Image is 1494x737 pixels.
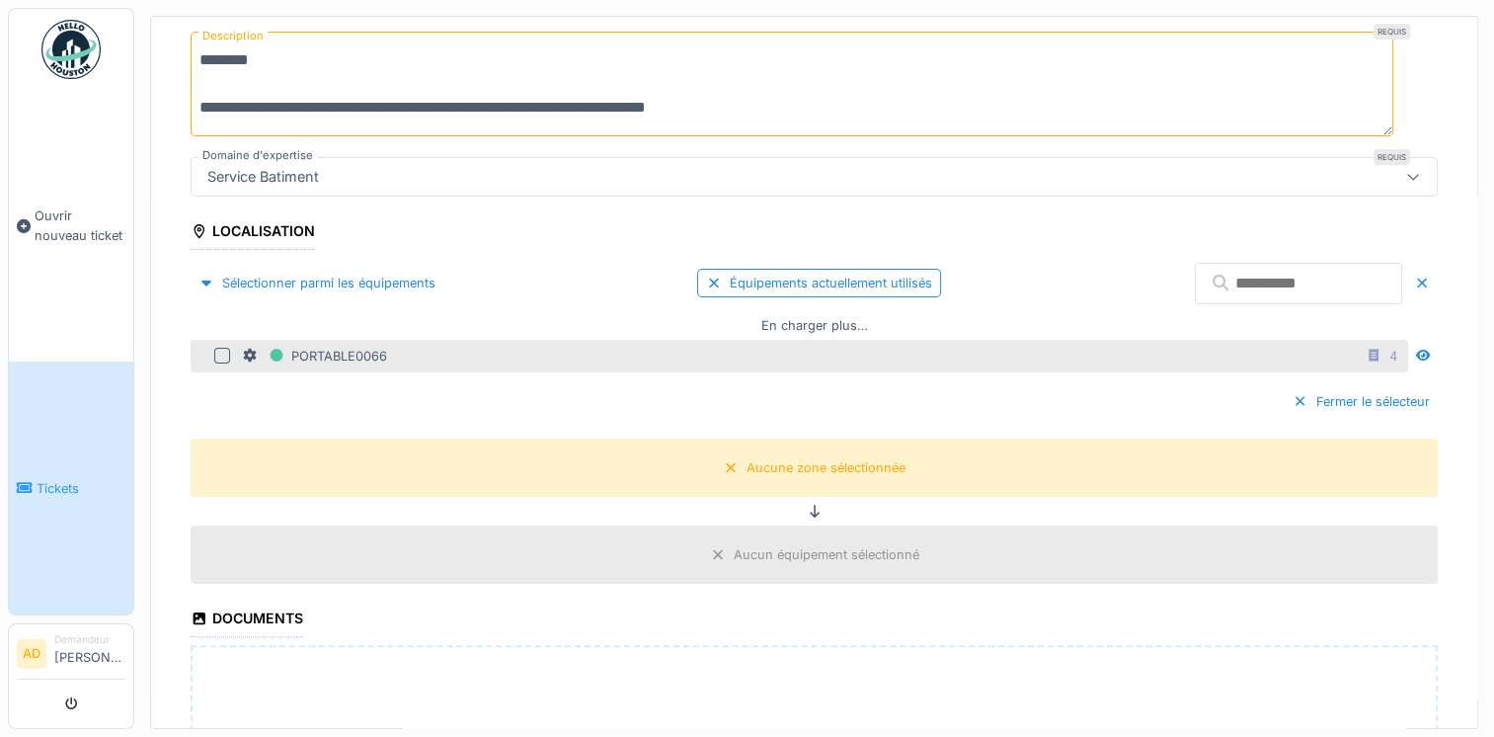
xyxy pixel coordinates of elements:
[697,269,941,297] div: Équipements actuellement utilisés
[191,216,315,250] div: Localisation
[242,344,387,368] div: PORTABLE0066
[1389,347,1397,366] div: 4
[9,90,133,362] a: Ouvrir nouveau ticket
[37,479,125,498] span: Tickets
[753,312,876,339] div: En charger plus…
[191,270,443,296] div: Sélectionner parmi les équipements
[191,604,303,637] div: Documents
[198,24,268,48] label: Description
[9,362,133,614] a: Tickets
[1374,149,1410,165] div: Requis
[17,639,46,669] li: AD
[198,147,317,164] label: Domaine d'expertise
[199,166,327,188] div: Service Batiment
[41,20,101,79] img: Badge_color-CXgf-gQk.svg
[17,632,125,680] a: AD Demandeur[PERSON_NAME]
[1374,24,1410,40] div: Requis
[54,632,125,647] div: Demandeur
[1285,388,1438,415] div: Fermer le sélecteur
[734,545,919,564] div: Aucun équipement sélectionné
[54,632,125,675] li: [PERSON_NAME]
[35,206,125,244] span: Ouvrir nouveau ticket
[747,458,905,477] div: Aucune zone sélectionnée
